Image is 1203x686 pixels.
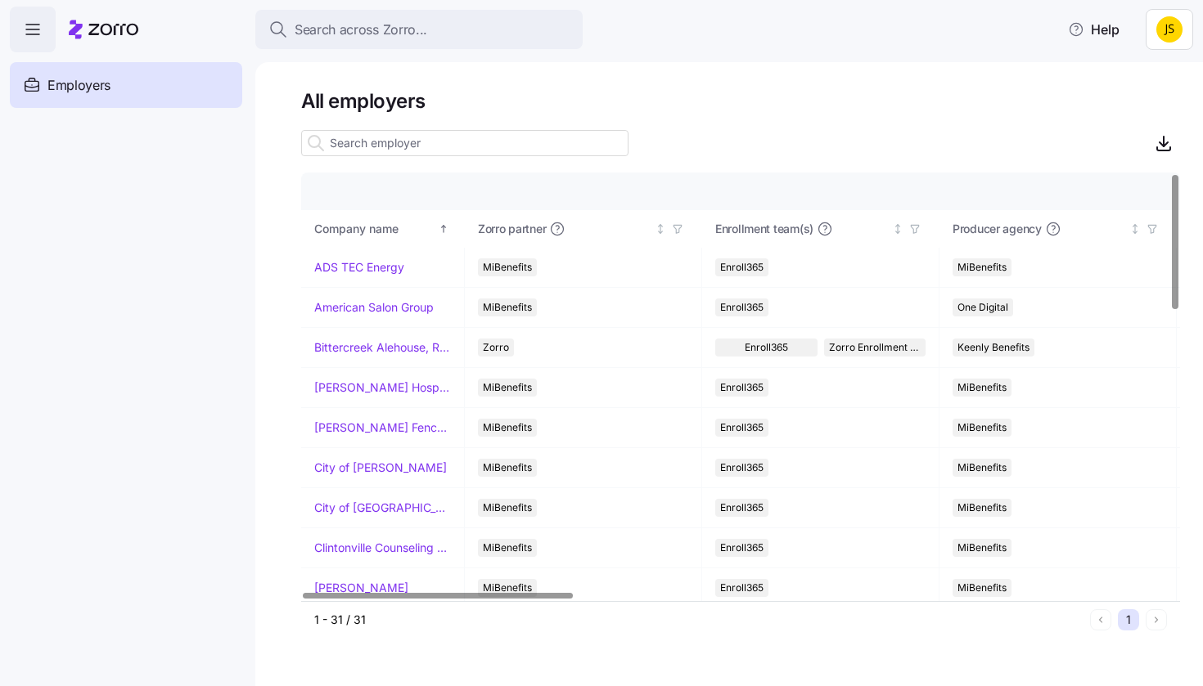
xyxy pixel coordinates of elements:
[314,259,404,276] a: ADS TEC Energy
[47,75,110,96] span: Employers
[483,539,532,557] span: MiBenefits
[957,499,1007,517] span: MiBenefits
[957,419,1007,437] span: MiBenefits
[720,379,764,397] span: Enroll365
[301,130,629,156] input: Search employer
[314,540,451,556] a: Clintonville Counseling and Wellness
[720,579,764,597] span: Enroll365
[655,223,666,235] div: Not sorted
[301,210,465,248] th: Company nameSorted ascending
[957,339,1030,356] span: Keenly Benefits
[1146,609,1167,630] button: Next page
[314,299,434,316] a: American Salon Group
[1156,16,1183,43] img: 5b3878e2ed1f9a63891f2057d4203d95
[720,258,764,276] span: Enroll365
[957,579,1007,597] span: MiBenefits
[953,221,1042,237] span: Producer agency
[892,223,903,235] div: Not sorted
[957,298,1008,316] span: One Digital
[829,339,921,356] span: Zorro Enrollment Team
[1129,223,1141,235] div: Not sorted
[314,580,408,596] a: [PERSON_NAME]
[1068,20,1120,39] span: Help
[715,221,813,237] span: Enrollment team(s)
[720,539,764,557] span: Enroll365
[483,258,532,276] span: MiBenefits
[483,579,532,597] span: MiBenefits
[1055,13,1133,46] button: Help
[702,210,939,248] th: Enrollment team(s)Not sorted
[10,62,242,108] a: Employers
[314,612,1084,628] div: 1 - 31 / 31
[295,20,427,40] span: Search across Zorro...
[465,210,702,248] th: Zorro partnerNot sorted
[957,539,1007,557] span: MiBenefits
[745,339,788,356] span: Enroll365
[957,258,1007,276] span: MiBenefits
[1118,609,1139,630] button: 1
[478,221,546,237] span: Zorro partner
[483,499,532,517] span: MiBenefits
[314,500,451,516] a: City of [GEOGRAPHIC_DATA]
[939,210,1177,248] th: Producer agencyNot sorted
[720,298,764,316] span: Enroll365
[438,223,449,235] div: Sorted ascending
[255,10,583,49] button: Search across Zorro...
[720,459,764,477] span: Enroll365
[314,460,447,476] a: City of [PERSON_NAME]
[483,339,509,356] span: Zorro
[483,459,532,477] span: MiBenefits
[1090,609,1111,630] button: Previous page
[314,419,451,436] a: [PERSON_NAME] Fence Company
[314,379,451,396] a: [PERSON_NAME] Hospitality
[483,298,532,316] span: MiBenefits
[720,419,764,437] span: Enroll365
[720,499,764,517] span: Enroll365
[314,220,435,238] div: Company name
[957,379,1007,397] span: MiBenefits
[314,339,451,356] a: Bittercreek Alehouse, Red Feather Lounge, Diablo & Sons Saloon
[957,459,1007,477] span: MiBenefits
[483,379,532,397] span: MiBenefits
[483,419,532,437] span: MiBenefits
[301,88,1180,114] h1: All employers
